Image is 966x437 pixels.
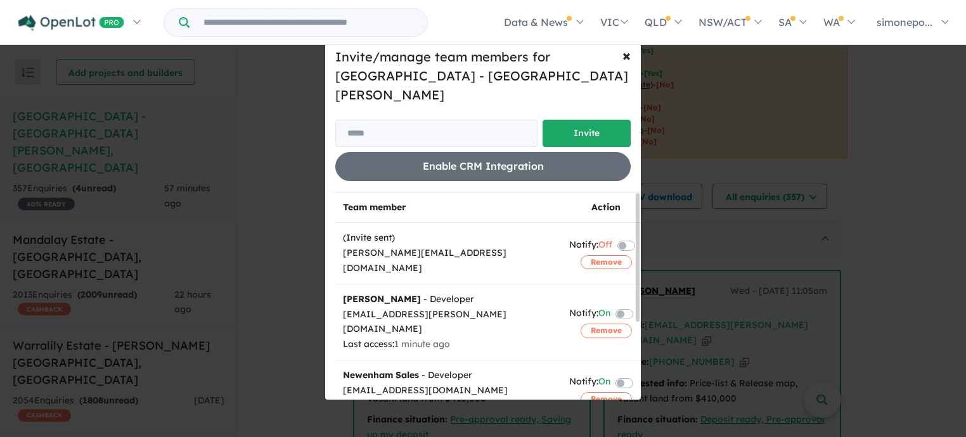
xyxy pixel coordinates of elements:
span: On [598,306,610,323]
span: Off [598,237,612,255]
div: Notify: [569,306,610,323]
strong: [PERSON_NAME] [343,293,421,305]
div: Notify: [569,237,612,255]
button: Remove [581,324,632,338]
div: [EMAIL_ADDRESS][DOMAIN_NAME] [343,383,554,398]
button: Remove [581,255,632,269]
div: Last access: [343,337,554,352]
div: [PERSON_NAME][EMAIL_ADDRESS][DOMAIN_NAME] [343,246,554,276]
div: (Invite sent) [343,231,554,246]
strong: Newenham Sales [343,369,419,381]
div: Last access: [343,398,554,414]
span: [DATE] [394,400,425,411]
h5: Invite/manage team members for [GEOGRAPHIC_DATA] - [GEOGRAPHIC_DATA][PERSON_NAME] [335,47,631,104]
span: 1 minute ago [394,338,450,350]
th: Action [562,192,650,223]
span: On [598,374,610,391]
img: Openlot PRO Logo White [18,15,124,31]
span: simonepo... [877,16,932,28]
div: [EMAIL_ADDRESS][PERSON_NAME][DOMAIN_NAME] [343,307,554,338]
button: Remove [581,392,632,406]
button: Enable CRM Integration [335,152,631,180]
button: Invite [543,120,631,147]
div: - Developer [343,292,554,307]
div: - Developer [343,368,554,383]
span: × [622,46,631,65]
div: Notify: [569,374,610,391]
th: Team member [335,192,562,223]
input: Try estate name, suburb, builder or developer [192,9,425,36]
